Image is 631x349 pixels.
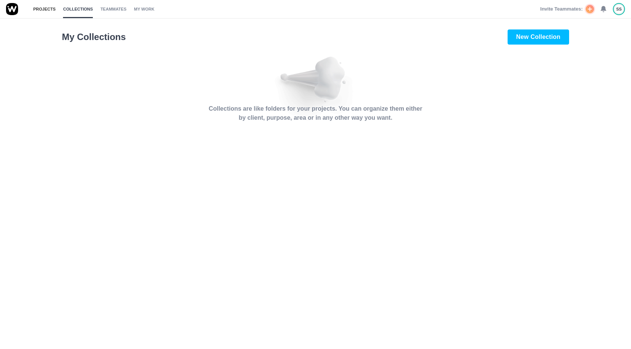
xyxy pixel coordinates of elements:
[209,104,422,122] p: Collections are like folders for your projects. You can organize them either by client, purpose, ...
[62,30,126,44] h3: My Collections
[540,5,583,13] span: Invite Teammates:
[274,57,357,123] img: No Collections
[6,3,18,15] img: winio
[616,6,622,12] span: SS
[508,29,569,45] button: New Collection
